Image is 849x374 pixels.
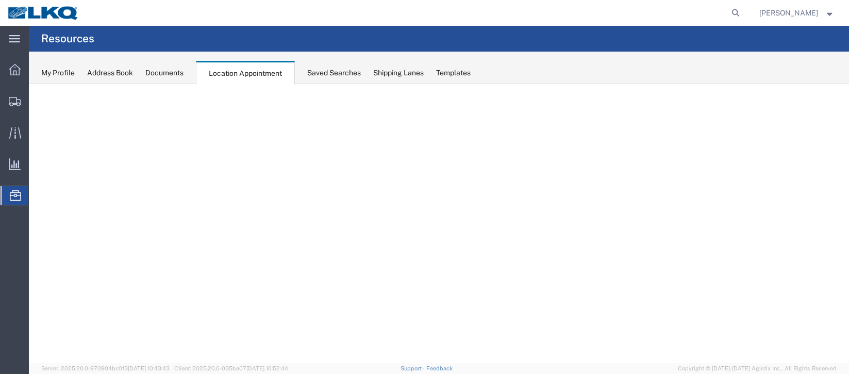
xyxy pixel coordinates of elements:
img: logo [7,5,79,21]
h4: Resources [41,26,94,52]
div: Templates [436,68,471,78]
iframe: FS Legacy Container [29,84,849,363]
span: Client: 2025.20.0-035ba07 [174,365,288,371]
button: [PERSON_NAME] [759,7,835,19]
span: Copyright © [DATE]-[DATE] Agistix Inc., All Rights Reserved [678,364,837,373]
a: Support [401,365,426,371]
div: Location Appointment [196,61,295,85]
span: Christopher Sanchez [759,7,818,19]
span: [DATE] 10:52:44 [246,365,288,371]
div: My Profile [41,68,75,78]
div: Shipping Lanes [373,68,424,78]
div: Address Book [87,68,133,78]
span: Server: 2025.20.0-970904bc0f3 [41,365,170,371]
span: [DATE] 10:43:43 [128,365,170,371]
a: Feedback [426,365,453,371]
div: Documents [145,68,184,78]
div: Saved Searches [307,68,361,78]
